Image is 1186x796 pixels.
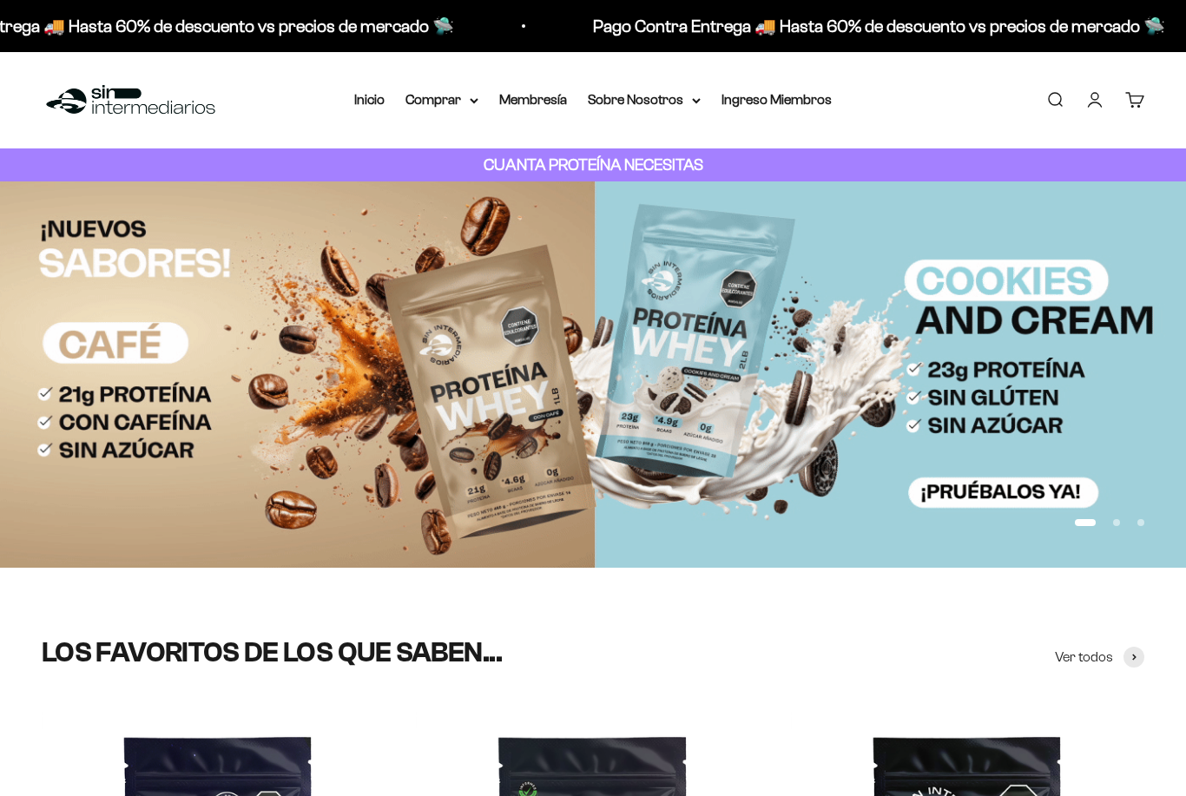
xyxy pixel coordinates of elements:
summary: Comprar [405,89,478,111]
a: Ver todos [1055,646,1144,668]
a: Ingreso Miembros [721,92,832,107]
a: Inicio [354,92,385,107]
summary: Sobre Nosotros [588,89,701,111]
split-lines: LOS FAVORITOS DE LOS QUE SABEN... [42,637,502,668]
p: Pago Contra Entrega 🚚 Hasta 60% de descuento vs precios de mercado 🛸 [541,12,1113,40]
span: Ver todos [1055,646,1113,668]
strong: CUANTA PROTEÍNA NECESITAS [484,155,703,174]
a: Membresía [499,92,567,107]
